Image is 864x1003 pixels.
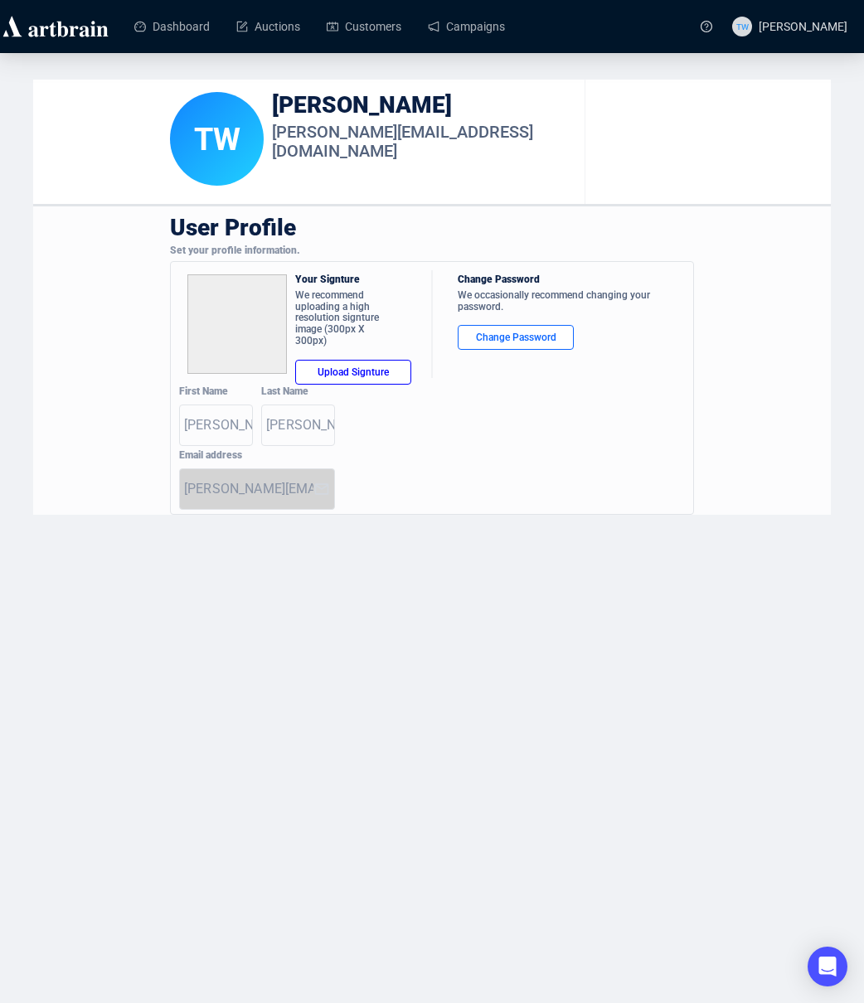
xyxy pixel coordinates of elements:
input: First Name [184,412,252,439]
div: User Profile [170,206,694,245]
img: email.svg [313,481,330,497]
div: We recommend uploading a high resolution signture image (300px X 300px) [295,290,391,351]
div: Set your profile information. [170,245,694,261]
div: [PERSON_NAME][EMAIL_ADDRESS][DOMAIN_NAME] [272,123,585,165]
a: Dashboard [134,5,210,48]
input: Your Email [184,476,313,502]
input: Last Name [266,412,334,439]
div: Change Password [458,274,693,290]
a: Customers [327,5,401,48]
div: We occasionally recommend changing your password. [458,290,693,317]
div: [PERSON_NAME] [272,92,585,123]
a: Campaigns [428,5,505,48]
a: Auctions [236,5,300,48]
div: Open Intercom Messenger [808,947,847,986]
div: First Name [179,386,251,402]
span: TW [194,121,240,157]
span: [PERSON_NAME] [759,20,847,33]
div: Change Password [472,329,560,346]
div: Last Name [261,386,333,402]
button: Change Password [458,325,574,350]
span: question-circle [701,21,712,32]
div: Your Signture [295,274,431,290]
button: Upload Signture [295,360,411,385]
div: Upload Signture [309,364,397,380]
span: TW [736,19,749,32]
div: Tim Woody [170,92,264,186]
div: Email address [179,450,333,466]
